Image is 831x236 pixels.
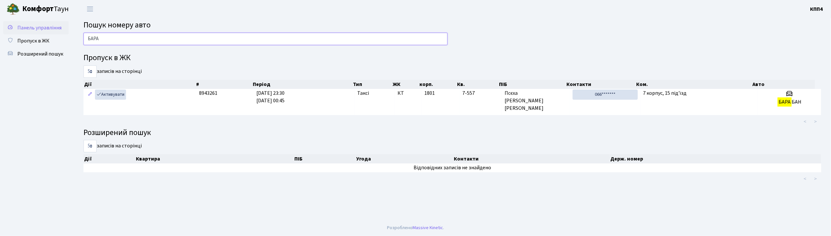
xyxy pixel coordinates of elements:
th: Угода [356,154,453,163]
th: Період [252,80,352,89]
a: Розширений пошук [3,47,69,60]
th: ПІБ [294,154,356,163]
th: корп. [419,80,456,89]
th: Ком. [636,80,752,89]
a: Редагувати [86,90,94,100]
span: Псєха [PERSON_NAME] [PERSON_NAME] [505,90,567,112]
th: Дії [83,154,136,163]
span: 7 корпус, 15 під'їзд [643,90,687,97]
a: Пропуск в ЖК [3,34,69,47]
input: Пошук [83,33,448,45]
div: Розроблено . [387,224,444,231]
th: Авто [752,80,815,89]
th: Контакти [566,80,636,89]
span: 7-557 [463,90,500,97]
a: Massive Kinetic [413,224,443,231]
h4: Розширений пошук [83,128,821,138]
th: Тип [352,80,392,89]
b: Комфорт [22,4,54,14]
a: КПП4 [810,5,823,13]
a: Активувати [95,90,126,100]
th: Квартира [136,154,294,163]
a: Панель управління [3,21,69,34]
span: 8943261 [199,90,217,97]
th: # [196,80,252,89]
b: КПП4 [810,6,823,13]
select: записів на сторінці [83,140,97,152]
th: Контакти [453,154,610,163]
span: 1801 [424,90,435,97]
label: записів на сторінці [83,140,142,152]
th: Дії [83,80,196,89]
span: [DATE] 23:30 [DATE] 00:45 [256,90,285,104]
button: Переключити навігацію [82,4,98,14]
td: Відповідних записів не знайдено [83,163,821,172]
mark: БАРА [778,97,792,107]
th: ЖК [392,80,419,89]
span: Пошук номеру авто [83,19,151,31]
span: Таун [22,4,69,15]
h4: Пропуск в ЖК [83,53,821,63]
h5: БАН [761,99,819,105]
span: Панель управління [17,24,62,31]
span: КТ [397,90,419,97]
th: Кв. [457,80,498,89]
th: Держ. номер [610,154,822,163]
span: Розширений пошук [17,50,63,58]
th: ПІБ [498,80,566,89]
span: Таксі [357,90,369,97]
span: Пропуск в ЖК [17,37,49,44]
img: logo.png [7,3,20,16]
label: записів на сторінці [83,65,142,78]
select: записів на сторінці [83,65,97,78]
